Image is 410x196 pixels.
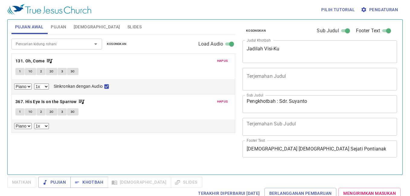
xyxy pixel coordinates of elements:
button: 3 [58,68,67,75]
span: [DEMOGRAPHIC_DATA] [74,23,120,31]
span: 1 [19,69,21,74]
span: Slides [127,23,142,31]
button: 3C [67,108,78,115]
button: 3 [58,108,67,115]
span: 2C [50,109,54,115]
span: Footer Text [356,27,380,34]
textarea: Jadilah Visi-Ku [247,46,393,57]
button: Pengaturan [360,4,400,15]
span: 1C [28,69,33,74]
span: 3C [71,109,75,115]
span: 3 [61,109,63,115]
span: Hapus [217,58,228,64]
button: 1 [15,108,24,115]
button: Hapus [213,57,232,65]
span: Pujian [43,179,66,186]
span: Pilih tutorial [321,6,355,14]
span: 3 [61,69,63,74]
img: True Jesus Church [7,4,91,15]
textarea: Pengkhotbah : Sdr. Suyanto [247,98,393,110]
span: Pengaturan [362,6,398,14]
span: Load Audio [198,40,223,48]
button: 1C [25,108,36,115]
span: 1 [19,109,21,115]
button: 1C [25,68,36,75]
span: 2 [40,109,42,115]
button: Kosongkan [242,27,269,34]
button: Pilih tutorial [319,4,357,15]
span: 2C [50,69,54,74]
span: Khotbah [75,179,103,186]
span: Kosongkan [246,28,266,33]
span: Pujian [51,23,66,31]
span: Kosongkan [107,41,127,47]
select: Playback Rate [34,84,49,90]
button: 131. Oh, Come [15,57,53,65]
button: Pujian [38,177,71,188]
span: 3C [71,69,75,74]
b: 131. Oh, Come [15,57,45,65]
span: Hapus [217,99,228,104]
select: Select Track [14,123,32,129]
button: 3C [67,68,78,75]
span: Sub Judul [317,27,339,34]
button: Kosongkan [103,40,130,48]
span: 1C [28,109,33,115]
b: 367. His Eye Is on the Sparrow [15,98,77,106]
span: 2 [40,69,42,74]
button: 2 [37,68,46,75]
button: Hapus [213,98,232,105]
button: Open [91,40,100,48]
span: Pujian Awal [15,23,43,31]
span: Sinkronkan dengan Audio [54,83,103,90]
button: 2C [46,68,57,75]
select: Select Track [14,84,32,90]
button: 367. His Eye Is on the Sparrow [15,98,85,106]
button: 2C [46,108,57,115]
select: Playback Rate [34,123,49,129]
button: Khotbah [70,177,108,188]
button: 2 [37,108,46,115]
button: 1 [15,68,24,75]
